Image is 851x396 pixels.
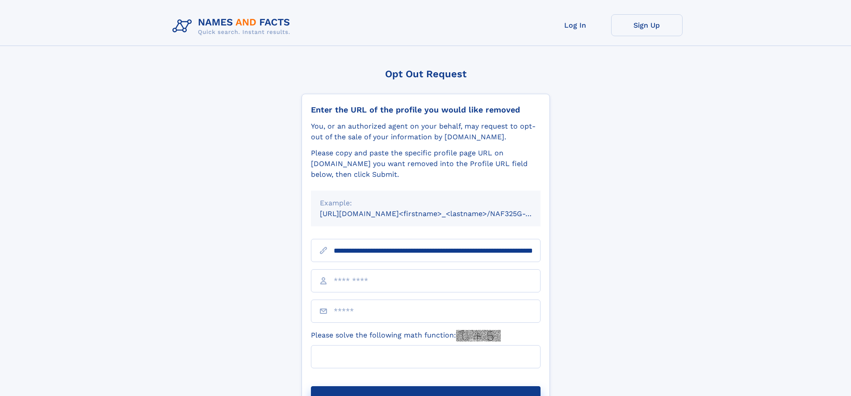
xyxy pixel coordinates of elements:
[611,14,683,36] a: Sign Up
[311,105,541,115] div: Enter the URL of the profile you would like removed
[320,198,532,208] div: Example:
[311,121,541,142] div: You, or an authorized agent on your behalf, may request to opt-out of the sale of your informatio...
[311,330,501,342] label: Please solve the following math function:
[540,14,611,36] a: Log In
[302,68,550,79] div: Opt Out Request
[311,148,541,180] div: Please copy and paste the specific profile page URL on [DOMAIN_NAME] you want removed into the Pr...
[320,209,558,218] small: [URL][DOMAIN_NAME]<firstname>_<lastname>/NAF325G-xxxxxxxx
[169,14,298,38] img: Logo Names and Facts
